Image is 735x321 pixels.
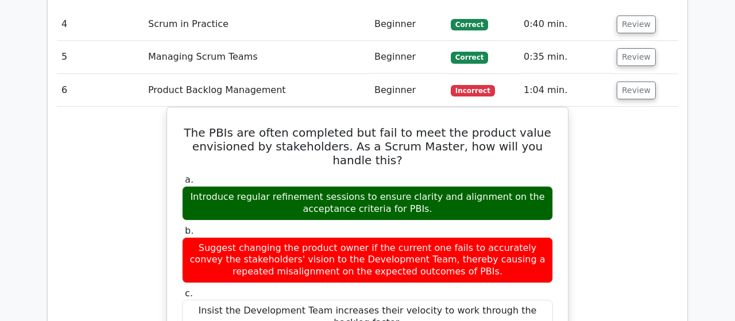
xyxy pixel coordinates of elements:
[617,16,656,33] button: Review
[185,225,194,236] span: b.
[370,74,446,107] td: Beginner
[57,41,144,74] td: 5
[57,74,144,107] td: 6
[182,186,553,221] div: Introduce regular refinement sessions to ensure clarity and alignment on the acceptance criteria ...
[519,41,612,74] td: 0:35 min.
[451,52,488,63] span: Correct
[519,8,612,41] td: 0:40 min.
[370,41,446,74] td: Beginner
[144,41,370,74] td: Managing Scrum Teams
[57,8,144,41] td: 4
[185,288,193,299] span: c.
[185,174,194,185] span: a.
[144,74,370,107] td: Product Backlog Management
[370,8,446,41] td: Beginner
[519,74,612,107] td: 1:04 min.
[182,237,553,283] div: Suggest changing the product owner if the current one fails to accurately convey the stakeholders...
[451,19,488,30] span: Correct
[617,48,656,66] button: Review
[617,82,656,99] button: Review
[144,8,370,41] td: Scrum in Practice
[451,85,495,96] span: Incorrect
[181,126,554,167] h5: The PBIs are often completed but fail to meet the product value envisioned by stakeholders. As a ...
